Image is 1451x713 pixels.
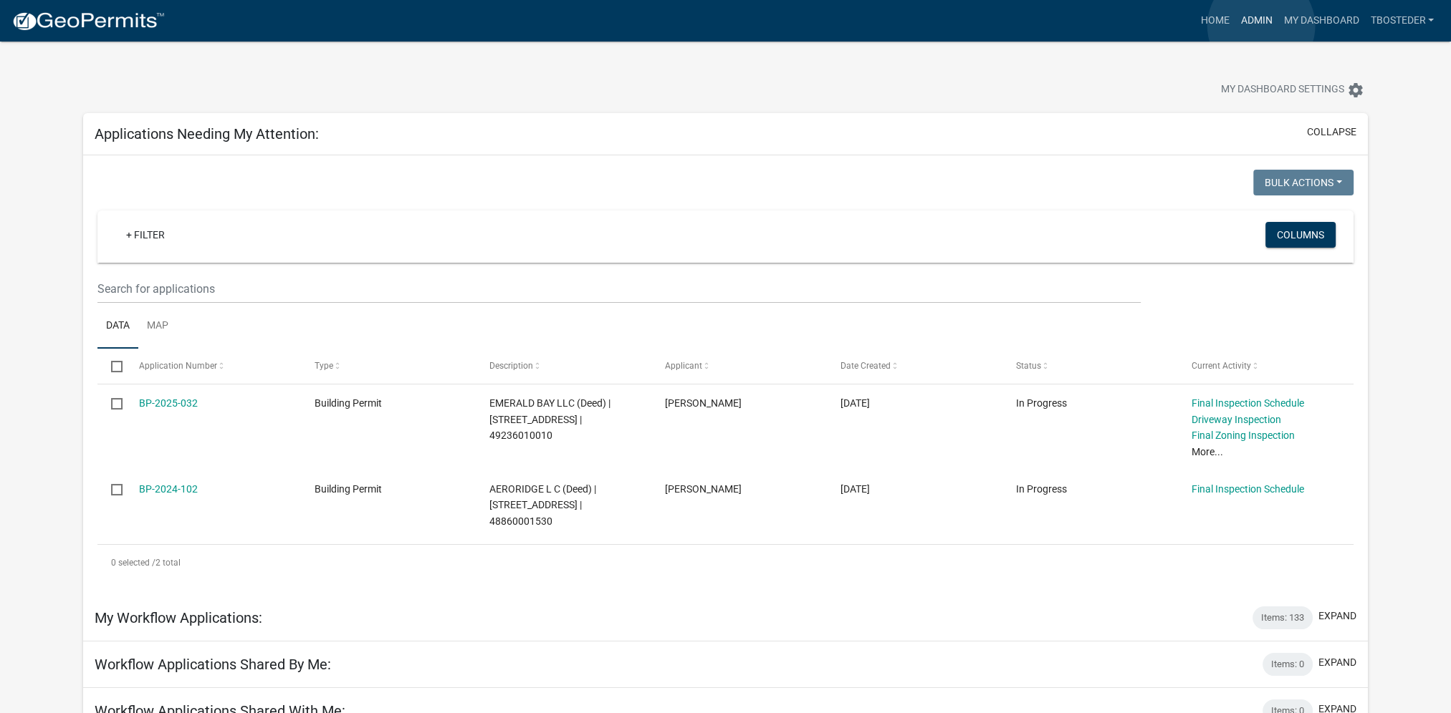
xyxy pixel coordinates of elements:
button: expand [1318,655,1356,670]
span: Status [1016,361,1041,371]
span: 0 selected / [111,558,155,568]
a: Data [97,304,138,349]
a: tbosteder [1364,7,1440,34]
div: Items: 0 [1263,653,1313,676]
i: settings [1347,82,1364,99]
span: Current Activity [1192,361,1251,371]
datatable-header-cell: Applicant [651,349,827,383]
h5: Applications Needing My Attention: [95,125,319,142]
input: Search for applications [97,274,1140,304]
a: + Filter [115,222,176,248]
datatable-header-cell: Description [476,349,651,383]
datatable-header-cell: Application Number [125,349,301,383]
span: tyler [665,483,742,495]
a: Final Inspection Schedule [1192,397,1304,409]
a: Final Inspection Schedule [1192,483,1304,495]
span: 01/14/2025 [841,397,870,409]
datatable-header-cell: Select [97,349,125,383]
a: Admin [1235,7,1278,34]
a: Map [138,304,177,349]
div: 2 total [97,545,1354,581]
h5: My Workflow Applications: [95,609,262,626]
span: EMERALD BAY LLC (Deed) | 2103 N JEFFERSON WAY | 49236010010 [489,397,610,442]
span: Building Permit [315,397,382,409]
span: 07/31/2024 [841,483,870,495]
button: collapse [1307,125,1356,140]
button: My Dashboard Settingssettings [1210,76,1376,104]
span: AERORIDGE L C (Deed) | 1009 S JEFFERSON WAY | 48860001530 [489,483,596,528]
a: Driveway Inspection [1192,414,1281,425]
div: Items: 133 [1253,606,1313,629]
a: More... [1192,446,1223,457]
span: Applicant [665,361,702,371]
a: My Dashboard [1278,7,1364,34]
button: expand [1318,608,1356,624]
span: In Progress [1016,483,1067,495]
a: BP-2025-032 [139,397,198,409]
span: In Progress [1016,397,1067,409]
a: Final Zoning Inspection [1192,430,1295,441]
span: Description [489,361,533,371]
datatable-header-cell: Status [1002,349,1178,383]
button: Columns [1265,222,1336,248]
span: Date Created [841,361,891,371]
datatable-header-cell: Date Created [827,349,1002,383]
a: Home [1194,7,1235,34]
h5: Workflow Applications Shared By Me: [95,656,331,673]
a: BP-2024-102 [139,483,198,495]
span: Application Number [139,361,217,371]
datatable-header-cell: Type [300,349,476,383]
div: collapse [83,155,1368,595]
span: Angie Steigerwald [665,397,742,409]
span: Building Permit [315,483,382,495]
button: Bulk Actions [1253,170,1354,195]
span: Type [315,361,333,371]
span: My Dashboard Settings [1221,82,1344,99]
datatable-header-cell: Current Activity [1177,349,1353,383]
